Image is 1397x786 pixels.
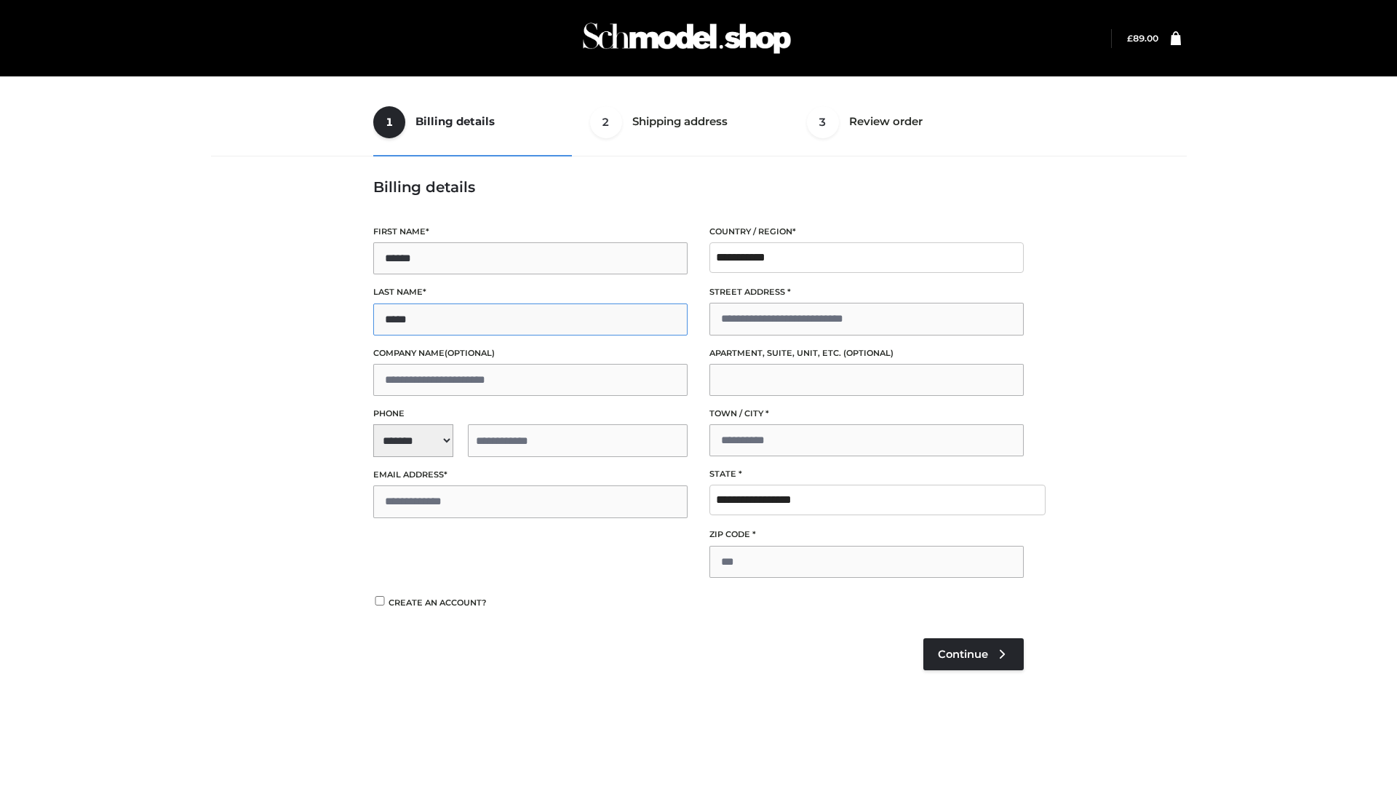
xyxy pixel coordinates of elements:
img: Schmodel Admin 964 [578,9,796,67]
label: Town / City [709,407,1024,421]
a: Continue [923,638,1024,670]
bdi: 89.00 [1127,33,1158,44]
label: Street address [709,285,1024,299]
span: Continue [938,648,988,661]
span: £ [1127,33,1133,44]
span: Create an account? [389,598,487,608]
span: (optional) [445,348,495,358]
a: £89.00 [1127,33,1158,44]
label: Last name [373,285,688,299]
label: State [709,467,1024,481]
input: Create an account? [373,596,386,606]
label: ZIP Code [709,528,1024,541]
span: (optional) [843,348,893,358]
label: Apartment, suite, unit, etc. [709,346,1024,360]
label: Email address [373,468,688,482]
label: Company name [373,346,688,360]
h3: Billing details [373,178,1024,196]
label: First name [373,225,688,239]
label: Phone [373,407,688,421]
label: Country / Region [709,225,1024,239]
